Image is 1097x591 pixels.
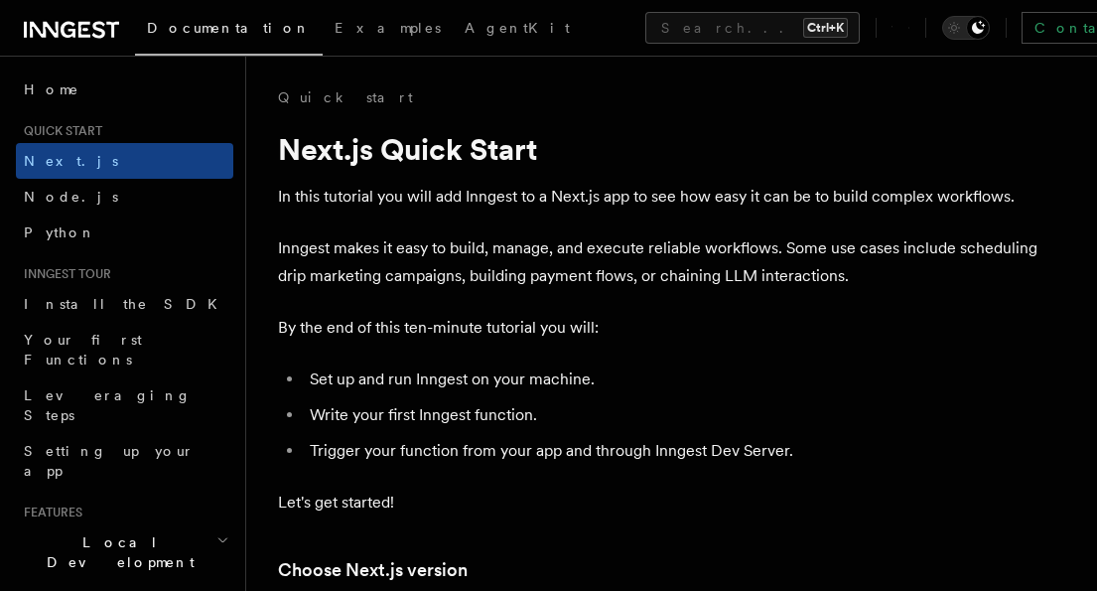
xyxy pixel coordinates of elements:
[16,505,82,520] span: Features
[24,443,195,479] span: Setting up your app
[24,387,192,423] span: Leveraging Steps
[16,322,233,377] a: Your first Functions
[24,224,96,240] span: Python
[135,6,323,56] a: Documentation
[24,332,142,368] span: Your first Functions
[24,153,118,169] span: Next.js
[24,79,79,99] span: Home
[304,401,1065,429] li: Write your first Inngest function.
[16,72,233,107] a: Home
[16,266,111,282] span: Inngest tour
[278,556,468,584] a: Choose Next.js version
[304,366,1065,393] li: Set up and run Inngest on your machine.
[24,189,118,205] span: Node.js
[16,286,233,322] a: Install the SDK
[147,20,311,36] span: Documentation
[278,234,1065,290] p: Inngest makes it easy to build, manage, and execute reliable workflows. Some use cases include sc...
[16,524,233,580] button: Local Development
[16,179,233,215] a: Node.js
[942,16,990,40] button: Toggle dark mode
[323,6,453,54] a: Examples
[16,532,216,572] span: Local Development
[278,489,1065,517] p: Let's get started!
[24,296,229,312] span: Install the SDK
[465,20,570,36] span: AgentKit
[278,314,1065,342] p: By the end of this ten-minute tutorial you will:
[278,87,413,107] a: Quick start
[16,143,233,179] a: Next.js
[803,18,848,38] kbd: Ctrl+K
[304,437,1065,465] li: Trigger your function from your app and through Inngest Dev Server.
[16,433,233,489] a: Setting up your app
[453,6,582,54] a: AgentKit
[278,131,1065,167] h1: Next.js Quick Start
[645,12,860,44] button: Search...Ctrl+K
[278,183,1065,211] p: In this tutorial you will add Inngest to a Next.js app to see how easy it can be to build complex...
[16,377,233,433] a: Leveraging Steps
[16,215,233,250] a: Python
[335,20,441,36] span: Examples
[16,123,102,139] span: Quick start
